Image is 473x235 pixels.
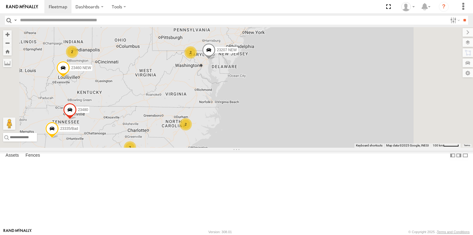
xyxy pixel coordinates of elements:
div: 2 [184,46,197,59]
button: Zoom in [3,30,12,39]
span: 23207 NEW [217,48,237,52]
span: 23460 NEW [71,66,91,70]
div: © Copyright 2025 - [408,230,470,234]
span: 23335/Bad [60,126,78,130]
i: ? [439,2,449,12]
a: Terms (opens in new tab) [464,144,470,147]
label: Hide Summary Table [462,151,468,160]
label: Search Query [13,16,18,25]
a: Visit our Website [3,229,32,235]
label: Assets [2,151,22,160]
button: Zoom Home [3,47,12,56]
div: 2 [66,46,78,58]
a: Terms and Conditions [437,230,470,234]
label: Dock Summary Table to the Right [456,151,462,160]
div: Sardor Khadjimedov [399,2,417,11]
span: Map data ©2025 Google, INEGI [386,144,429,147]
span: 100 km [433,144,443,147]
button: Map Scale: 100 km per 47 pixels [431,143,461,148]
label: Map Settings [463,69,473,77]
button: Keyboard shortcuts [356,143,382,148]
div: Version: 308.01 [208,230,232,234]
label: Fences [22,151,43,160]
img: rand-logo.svg [6,5,38,9]
label: Search Filter Options [448,16,461,25]
span: 23480 [78,108,88,112]
label: Dock Summary Table to the Left [450,151,456,160]
div: 2 [124,141,136,154]
button: Drag Pegman onto the map to open Street View [3,117,15,130]
button: Zoom out [3,39,12,47]
label: Measure [3,59,12,67]
div: 2 [180,118,192,130]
